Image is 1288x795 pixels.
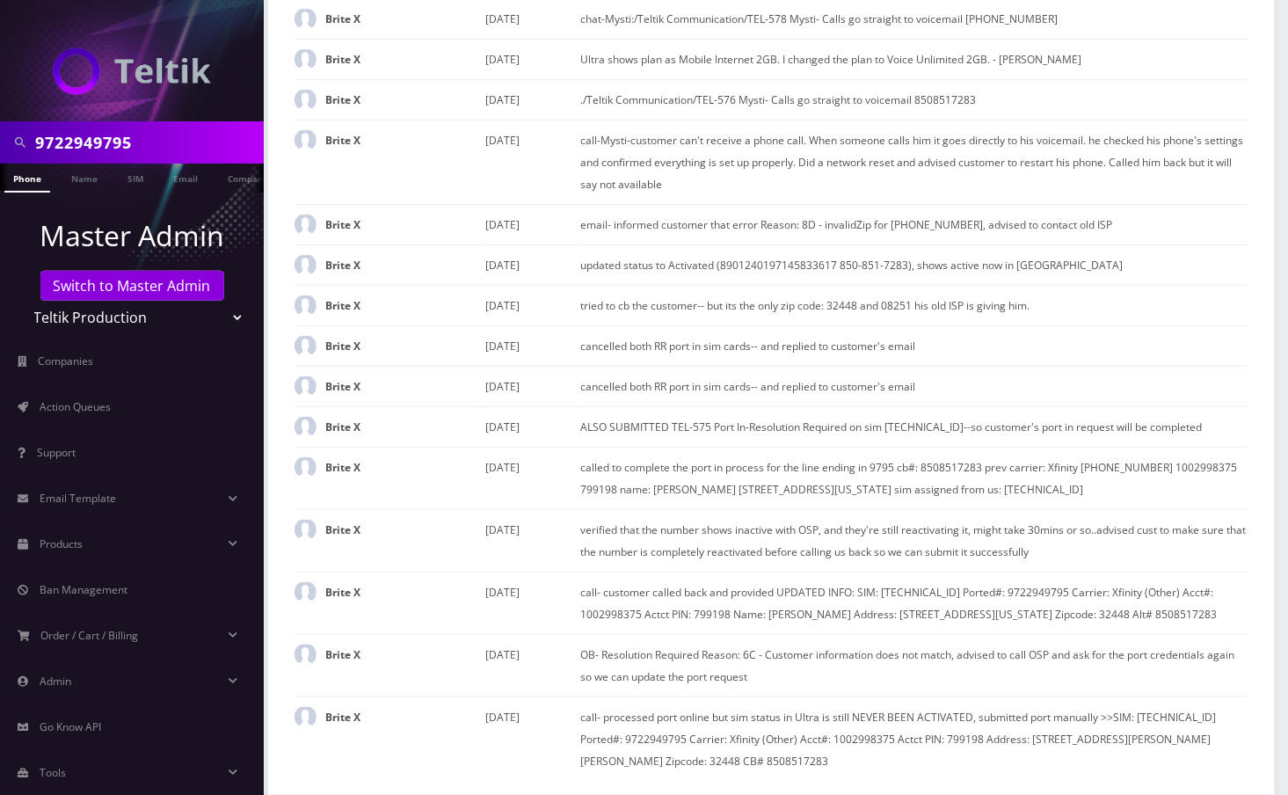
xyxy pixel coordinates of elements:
[325,379,360,394] strong: Brite X
[325,258,360,273] strong: Brite X
[325,133,360,148] strong: Brite X
[485,244,581,285] td: [DATE]
[485,79,581,120] td: [DATE]
[581,366,1249,406] td: cancelled both RR port in sim cards-- and replied to customer's email
[581,39,1249,79] td: Ultra shows plan as Mobile Internet 2GB. I changed the plan to Voice Unlimited 2GB. - [PERSON_NAME]
[485,366,581,406] td: [DATE]
[325,460,360,475] strong: Brite X
[53,47,211,95] img: Teltik Production
[325,585,360,600] strong: Brite X
[40,765,66,780] span: Tools
[485,697,581,781] td: [DATE]
[62,164,106,191] a: Name
[581,325,1249,366] td: cancelled both RR port in sim cards-- and replied to customer's email
[581,447,1249,509] td: called to complete the port in process for the line ending in 9795 cb#: 8508517283 prev carrier: ...
[581,697,1249,781] td: call- processed port online but sim status in Ultra is still NEVER BEEN ACTIVATED, submitted port...
[325,52,360,67] strong: Brite X
[485,285,581,325] td: [DATE]
[39,354,94,368] span: Companies
[4,164,50,193] a: Phone
[485,325,581,366] td: [DATE]
[325,298,360,313] strong: Brite X
[325,11,360,26] strong: Brite X
[40,536,83,551] span: Products
[581,509,1249,572] td: verified that the number shows inactive with OSP, and they're still reactivating it, might take 3...
[485,406,581,447] td: [DATE]
[40,674,71,689] span: Admin
[485,572,581,634] td: [DATE]
[325,92,360,107] strong: Brite X
[35,126,259,159] input: Search in Company
[581,120,1249,204] td: call-Mysti-customer can't receive a phone call. When someone calls him it goes directly to his vo...
[581,244,1249,285] td: updated status to Activated (8901240197145833617 850-851-7283), shows active now in [GEOGRAPHIC_D...
[40,491,116,506] span: Email Template
[325,710,360,725] strong: Brite X
[164,164,207,191] a: Email
[37,445,76,460] span: Support
[40,719,101,734] span: Go Know API
[325,339,360,354] strong: Brite X
[581,634,1249,697] td: OB- Resolution Required Reason: 6C - Customer information does not match, advised to call OSP and...
[40,271,224,301] a: Switch to Master Admin
[119,164,152,191] a: SIM
[219,164,278,191] a: Company
[485,204,581,244] td: [DATE]
[485,39,581,79] td: [DATE]
[485,509,581,572] td: [DATE]
[325,419,360,434] strong: Brite X
[41,628,139,643] span: Order / Cart / Billing
[325,647,360,662] strong: Brite X
[485,120,581,204] td: [DATE]
[581,572,1249,634] td: call- customer called back and provided UPDATED INFO: SIM: [TECHNICAL_ID] Ported#: 9722949795 Car...
[581,79,1249,120] td: ./Teltik Communication/TEL-576 Mysti- Calls go straight to voicemail 8508517283
[485,447,581,509] td: [DATE]
[581,406,1249,447] td: ALSO SUBMITTED TEL-575 Port In-Resolution Required on sim [TECHNICAL_ID]--so customer's port in r...
[581,285,1249,325] td: tried to cb the customer-- but its the only zip code: 32448 and 08251 his old ISP is giving him.
[40,399,111,414] span: Action Queues
[325,522,360,537] strong: Brite X
[40,582,127,597] span: Ban Management
[485,634,581,697] td: [DATE]
[581,204,1249,244] td: email- informed customer that error Reason: 8D - invalidZip for [PHONE_NUMBER], advised to contac...
[325,217,360,232] strong: Brite X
